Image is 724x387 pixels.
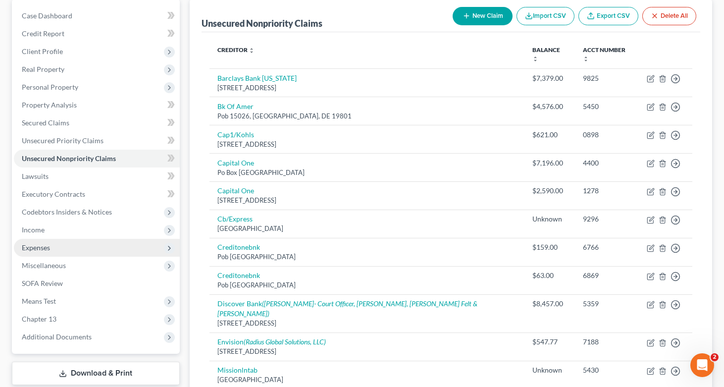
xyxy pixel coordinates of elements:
[22,332,92,341] span: Additional Documents
[14,150,180,167] a: Unsecured Nonpriority Claims
[532,102,567,111] div: $4,576.00
[217,347,517,356] div: [STREET_ADDRESS]
[217,366,258,374] a: Missionlntab
[532,214,567,224] div: Unknown
[22,47,63,55] span: Client Profile
[711,353,719,361] span: 2
[14,275,180,292] a: SOFA Review
[14,25,180,43] a: Credit Report
[22,225,45,234] span: Income
[14,167,180,185] a: Lawsuits
[12,362,180,385] a: Download & Print
[532,242,567,252] div: $159.00
[532,271,567,280] div: $63.00
[217,46,255,54] a: Creditor unfold_more
[22,261,66,270] span: Miscellaneous
[217,168,517,177] div: Po Box [GEOGRAPHIC_DATA]
[217,196,517,205] div: [STREET_ADDRESS]
[217,299,477,318] i: ([PERSON_NAME]- Court Officer, [PERSON_NAME], [PERSON_NAME] Felt & [PERSON_NAME])
[22,243,50,252] span: Expenses
[578,7,638,25] a: Export CSV
[532,130,567,140] div: $621.00
[583,130,631,140] div: 0898
[22,136,103,145] span: Unsecured Priority Claims
[22,208,112,216] span: Codebtors Insiders & Notices
[583,242,631,252] div: 6766
[583,46,625,62] a: Acct Number unfold_more
[22,83,78,91] span: Personal Property
[532,158,567,168] div: $7,196.00
[583,271,631,280] div: 6869
[217,299,477,318] a: Discover Bank([PERSON_NAME]- Court Officer, [PERSON_NAME], [PERSON_NAME] Felt & [PERSON_NAME])
[217,130,254,139] a: Cap1/Kohls
[642,7,696,25] button: Delete All
[22,65,64,73] span: Real Property
[14,114,180,132] a: Secured Claims
[583,158,631,168] div: 4400
[583,102,631,111] div: 5450
[532,365,567,375] div: Unknown
[22,101,77,109] span: Property Analysis
[453,7,513,25] button: New Claim
[244,337,326,346] i: (Radius Global Solutions, LLC)
[583,73,631,83] div: 9825
[532,46,560,62] a: Balance unfold_more
[217,186,254,195] a: Capital One
[217,243,260,251] a: Creditonebnk
[14,185,180,203] a: Executory Contracts
[22,29,64,38] span: Credit Report
[22,172,49,180] span: Lawsuits
[14,132,180,150] a: Unsecured Priority Claims
[14,96,180,114] a: Property Analysis
[532,73,567,83] div: $7,379.00
[217,111,517,121] div: Pob 15026, [GEOGRAPHIC_DATA], DE 19801
[583,214,631,224] div: 9296
[583,186,631,196] div: 1278
[22,118,69,127] span: Secured Claims
[217,271,260,279] a: Creditonebnk
[583,56,589,62] i: unfold_more
[202,17,322,29] div: Unsecured Nonpriority Claims
[583,365,631,375] div: 5430
[532,299,567,309] div: $8,457.00
[14,7,180,25] a: Case Dashboard
[690,353,714,377] iframe: Intercom live chat
[217,83,517,93] div: [STREET_ADDRESS]
[532,56,538,62] i: unfold_more
[217,224,517,233] div: [GEOGRAPHIC_DATA]
[249,48,255,54] i: unfold_more
[217,215,253,223] a: Cb/Express
[22,154,116,163] span: Unsecured Nonpriority Claims
[217,102,254,111] a: Bk Of Amer
[532,186,567,196] div: $2,590.00
[22,315,56,323] span: Chapter 13
[217,337,326,346] a: Envision(Radius Global Solutions, LLC)
[22,11,72,20] span: Case Dashboard
[217,280,517,290] div: Pob [GEOGRAPHIC_DATA]
[22,297,56,305] span: Means Test
[583,299,631,309] div: 5359
[217,375,517,385] div: [GEOGRAPHIC_DATA]
[517,7,574,25] button: Import CSV
[532,337,567,347] div: $547.77
[22,279,63,287] span: SOFA Review
[217,319,517,328] div: [STREET_ADDRESS]
[217,252,517,262] div: Pob [GEOGRAPHIC_DATA]
[583,337,631,347] div: 7188
[217,74,297,82] a: Barclays Bank [US_STATE]
[22,190,85,198] span: Executory Contracts
[217,159,254,167] a: Capital One
[217,140,517,149] div: [STREET_ADDRESS]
